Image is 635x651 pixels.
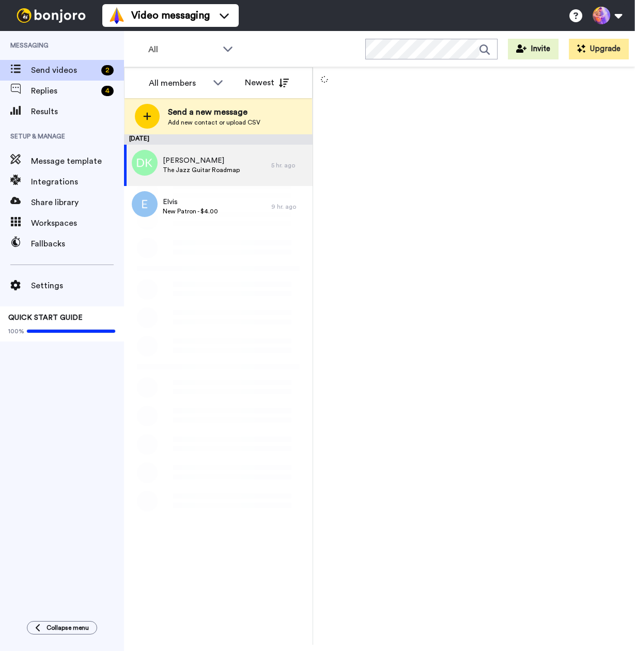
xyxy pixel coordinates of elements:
span: QUICK START GUIDE [8,314,83,321]
span: New Patron - $4.00 [163,207,218,215]
span: Send a new message [168,106,260,118]
span: Video messaging [131,8,210,23]
img: bj-logo-header-white.svg [12,8,90,23]
span: Share library [31,196,124,209]
button: Collapse menu [27,621,97,634]
img: e.png [132,191,158,217]
span: Fallbacks [31,238,124,250]
span: [PERSON_NAME] [163,156,240,166]
span: Send videos [31,64,97,76]
span: 100% [8,327,24,335]
span: Elvis [163,197,218,207]
img: vm-color.svg [109,7,125,24]
div: 4 [101,86,114,96]
div: 9 hr. ago [271,203,307,211]
div: All members [149,77,208,89]
button: Newest [237,72,297,93]
span: All [148,43,218,56]
span: Collapse menu [47,624,89,632]
span: Results [31,105,124,118]
button: Upgrade [569,39,629,59]
span: Workspaces [31,217,124,229]
span: Add new contact or upload CSV [168,118,260,127]
span: Replies [31,85,97,97]
span: Settings [31,280,124,292]
span: Integrations [31,176,124,188]
div: 5 hr. ago [271,161,307,169]
img: dk.png [132,150,158,176]
div: 2 [101,65,114,75]
div: [DATE] [124,134,313,145]
span: The Jazz Guitar Roadmap [163,166,240,174]
button: Invite [508,39,559,59]
span: Message template [31,155,124,167]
